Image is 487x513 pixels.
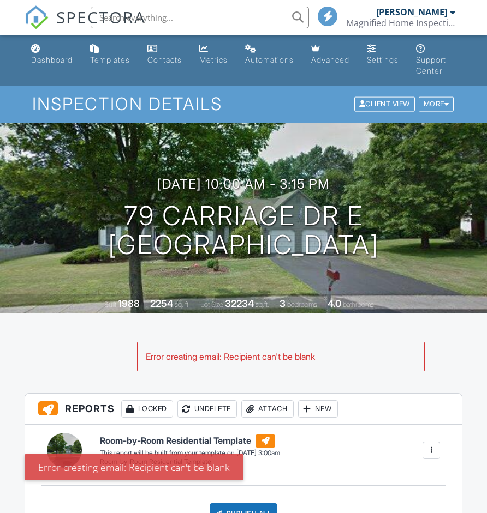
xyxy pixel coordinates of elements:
[363,39,403,70] a: Settings
[199,55,228,64] div: Metrics
[412,39,461,81] a: Support Center
[416,55,446,75] div: Support Center
[241,400,294,418] div: Attach
[311,55,349,64] div: Advanced
[91,7,309,28] input: Search everything...
[86,39,134,70] a: Templates
[328,298,341,309] div: 4.0
[353,99,418,107] a: Client View
[90,55,130,64] div: Templates
[287,300,317,309] span: bedrooms
[143,39,186,70] a: Contacts
[307,39,354,70] a: Advanced
[367,55,399,64] div: Settings
[27,39,77,70] a: Dashboard
[104,300,116,309] span: Built
[175,300,190,309] span: sq. ft.
[31,55,73,64] div: Dashboard
[150,298,173,309] div: 2254
[346,17,455,28] div: Magnified Home Inspections, LLC
[100,434,280,448] h6: Room-by-Room Residential Template
[147,55,182,64] div: Contacts
[56,5,146,28] span: SPECTORA
[419,97,454,112] div: More
[177,400,237,418] div: Undelete
[25,15,146,38] a: SPECTORA
[108,202,379,259] h1: 79 Carriage Dr E [GEOGRAPHIC_DATA]
[241,39,298,70] a: Automations (Basic)
[25,394,462,425] h3: Reports
[376,7,447,17] div: [PERSON_NAME]
[298,400,338,418] div: New
[200,300,223,309] span: Lot Size
[195,39,232,70] a: Metrics
[245,55,294,64] div: Automations
[157,177,330,191] h3: [DATE] 10:00 am - 3:15 pm
[225,298,254,309] div: 32234
[121,400,173,418] div: Locked
[280,298,286,309] div: 3
[138,342,424,371] div: Error creating email: Recipient can't be blank
[25,454,243,480] div: Error creating email: Recipient can't be blank
[343,300,374,309] span: bathrooms
[25,5,49,29] img: The Best Home Inspection Software - Spectora
[354,97,415,112] div: Client View
[256,300,269,309] span: sq.ft.
[118,298,140,309] div: 1988
[32,94,455,113] h1: Inspection Details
